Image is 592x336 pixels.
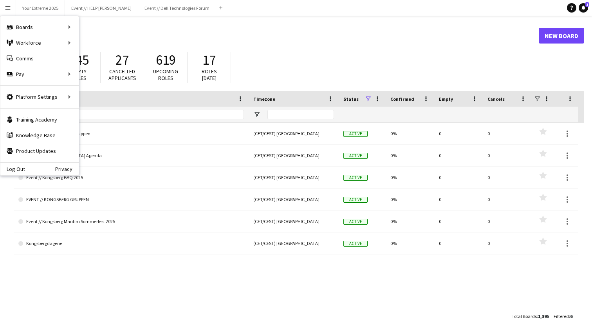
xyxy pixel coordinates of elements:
[539,28,584,44] a: New Board
[483,145,531,166] div: 0
[585,2,589,7] span: 1
[153,68,178,82] span: Upcoming roles
[156,51,176,69] span: 619
[202,51,216,69] span: 17
[249,167,339,188] div: (CET/CEST) [GEOGRAPHIC_DATA]
[14,30,539,42] h1: Boards
[16,0,65,16] button: Your Extreme 2025
[267,110,334,119] input: Timezone Filter Input
[343,153,368,159] span: Active
[390,96,414,102] span: Confirmed
[343,219,368,225] span: Active
[343,175,368,181] span: Active
[434,145,483,166] div: 0
[386,189,434,210] div: 0%
[579,3,588,13] a: 1
[483,211,531,232] div: 0
[249,211,339,232] div: (CET/CEST) [GEOGRAPHIC_DATA]
[386,211,434,232] div: 0%
[0,143,79,159] a: Product Updates
[483,123,531,144] div: 0
[343,96,359,102] span: Status
[108,68,136,82] span: Cancelled applicants
[0,112,79,127] a: Training Academy
[487,96,505,102] span: Cancels
[18,167,244,189] a: Event // Kongsberg BBQ 2025
[386,167,434,188] div: 0%
[249,123,339,144] div: (CET/CEST) [GEOGRAPHIC_DATA]
[386,145,434,166] div: 0%
[0,127,79,143] a: Knowledge Base
[55,166,79,172] a: Privacy
[343,131,368,137] span: Active
[0,89,79,105] div: Platform Settings
[434,167,483,188] div: 0
[483,232,531,254] div: 0
[253,111,260,118] button: Open Filter Menu
[249,189,339,210] div: (CET/CEST) [GEOGRAPHIC_DATA]
[343,241,368,247] span: Active
[512,313,537,319] span: Total Boards
[483,167,531,188] div: 0
[434,123,483,144] div: 0
[434,232,483,254] div: 0
[0,19,79,35] div: Boards
[439,96,453,102] span: Empty
[483,189,531,210] div: 0
[386,123,434,144] div: 0%
[18,211,244,232] a: Event // Kongsberg Maritim Sommerfest 2025
[18,232,244,254] a: Kongsbergdagene
[18,145,244,167] a: Event // [GEOGRAPHIC_DATA] Agenda
[202,68,217,82] span: Roles [DATE]
[554,313,569,319] span: Filtered
[249,232,339,254] div: (CET/CEST) [GEOGRAPHIC_DATA]
[434,211,483,232] div: 0
[138,0,216,16] button: Event // Dell Technologies Forum
[18,189,244,211] a: EVENT // KONGSBERG GRUPPEN
[512,309,549,324] div: :
[0,51,79,66] a: Comms
[570,313,572,319] span: 6
[65,0,138,16] button: Event // HELP [PERSON_NAME]
[434,189,483,210] div: 0
[0,66,79,82] div: Pay
[0,35,79,51] div: Workforce
[249,145,339,166] div: (CET/CEST) [GEOGRAPHIC_DATA]
[0,166,25,172] a: Log Out
[343,197,368,203] span: Active
[116,51,129,69] span: 27
[386,232,434,254] div: 0%
[538,313,549,319] span: 1,895
[32,110,244,119] input: Board name Filter Input
[18,123,244,145] a: Event // EMM Kongsberg gruppen
[253,96,275,102] span: Timezone
[554,309,572,324] div: :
